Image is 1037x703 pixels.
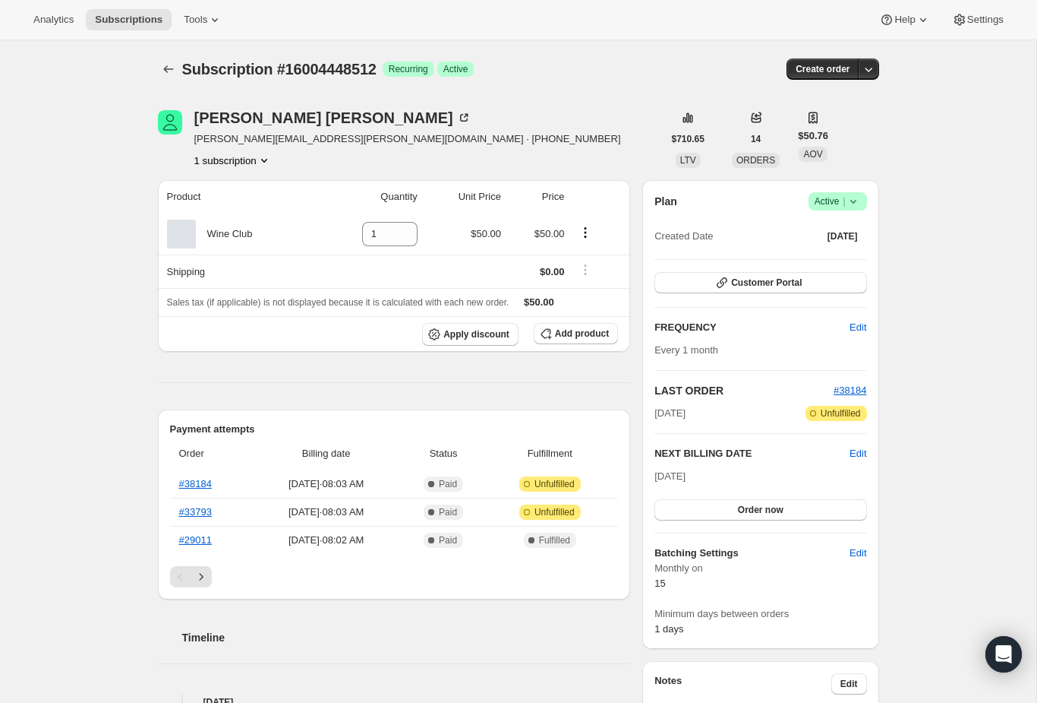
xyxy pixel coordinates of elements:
span: Active [815,194,861,209]
span: [DATE] · 08:02 AM [257,533,396,548]
span: Billing date [257,446,396,461]
span: Customer Portal [731,277,802,289]
button: Edit [840,315,875,340]
span: Paid [439,534,457,546]
button: Create order [786,59,859,80]
span: Unfulfilled [534,478,575,490]
span: Apply discount [443,328,509,340]
span: Unfulfilled [821,407,861,420]
button: Add product [534,323,618,344]
span: Subscription #16004448512 [182,61,377,78]
a: #38184 [179,478,212,489]
button: Tools [175,9,232,30]
span: $50.00 [534,228,565,239]
span: AOV [803,149,822,160]
span: Subscriptions [95,14,162,26]
span: 14 [751,133,761,145]
a: #33793 [179,506,212,518]
h3: Notes [654,673,831,695]
span: Add product [555,328,609,340]
button: Analytics [24,9,83,30]
div: [PERSON_NAME] [PERSON_NAME] [194,110,471,125]
th: Product [158,180,318,214]
span: Genevieve Shah [158,110,182,135]
span: [PERSON_NAME][EMAIL_ADDRESS][PERSON_NAME][DOMAIN_NAME] · [PHONE_NUMBER] [194,131,621,147]
span: Fulfillment [490,446,609,461]
span: Recurring [389,63,428,75]
span: Edit [840,678,858,690]
th: Unit Price [422,180,506,214]
th: Quantity [318,180,422,214]
a: #38184 [834,385,866,396]
button: 14 [742,128,770,150]
h6: Batching Settings [654,546,849,561]
h2: Timeline [182,630,631,645]
span: Status [405,446,482,461]
span: 1 days [654,623,683,635]
button: Edit [849,446,866,461]
button: Product actions [194,153,272,168]
span: [DATE] [654,470,686,482]
span: $50.76 [798,128,828,144]
th: Price [506,180,569,214]
span: Monthly on [654,561,866,576]
button: Edit [840,541,875,565]
button: Subscriptions [158,59,179,80]
h2: Payment attempts [170,422,619,437]
h2: Plan [654,194,677,209]
div: Open Intercom Messenger [985,636,1022,673]
span: 15 [654,578,665,589]
span: Analytics [33,14,74,26]
span: Tools [184,14,207,26]
button: Subscriptions [86,9,172,30]
button: Next [191,566,212,587]
span: [DATE] [827,230,858,242]
span: Sales tax (if applicable) is not displayed because it is calculated with each new order. [167,297,509,308]
span: Help [894,14,915,26]
button: Apply discount [422,323,518,346]
span: Settings [967,14,1004,26]
span: Create order [796,63,849,75]
span: LTV [680,155,696,166]
h2: FREQUENCY [654,320,849,335]
span: Edit [849,546,866,561]
span: Paid [439,506,457,518]
span: Created Date [654,229,713,244]
span: $710.65 [672,133,704,145]
div: Wine Club [196,226,253,242]
button: Order now [654,499,866,521]
span: | [843,195,845,207]
span: Active [443,63,468,75]
th: Shipping [158,255,318,288]
span: Edit [849,320,866,335]
span: [DATE] · 08:03 AM [257,477,396,492]
span: Unfulfilled [534,506,575,518]
a: #29011 [179,534,212,546]
h2: NEXT BILLING DATE [654,446,849,461]
button: Settings [943,9,1013,30]
button: Help [870,9,939,30]
span: Order now [738,504,783,516]
span: Minimum days between orders [654,606,866,622]
button: Customer Portal [654,272,866,293]
span: Fulfilled [539,534,570,546]
span: $0.00 [540,266,565,277]
span: [DATE] [654,406,686,421]
span: ORDERS [736,155,775,166]
button: [DATE] [818,226,867,247]
span: Paid [439,478,457,490]
span: [DATE] · 08:03 AM [257,505,396,520]
h2: LAST ORDER [654,383,834,398]
button: Product actions [573,224,597,241]
th: Order [170,437,252,470]
nav: Pagination [170,566,619,587]
button: #38184 [834,383,866,398]
span: $50.00 [524,296,554,308]
span: $50.00 [471,228,501,239]
button: Edit [831,673,867,695]
button: $710.65 [663,128,714,150]
span: Every 1 month [654,344,718,356]
button: Shipping actions [573,261,597,278]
